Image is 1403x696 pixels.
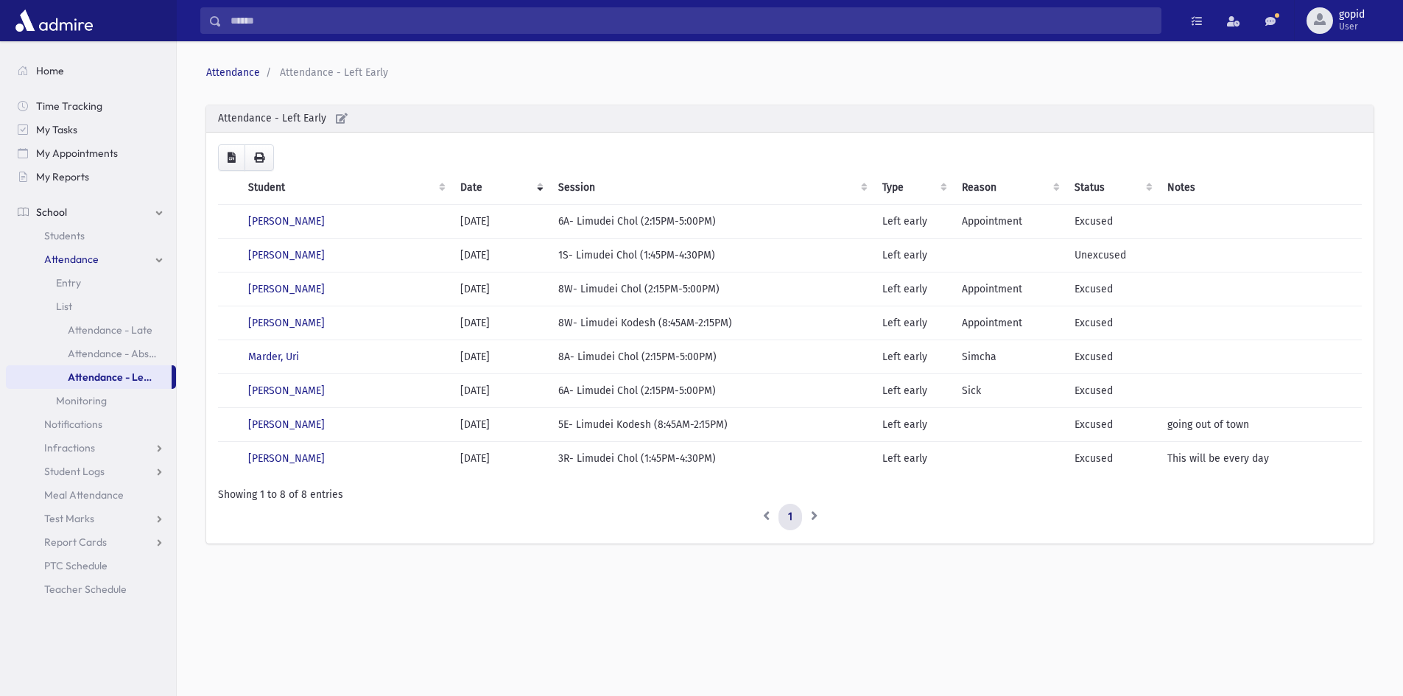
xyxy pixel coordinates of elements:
[6,342,176,365] a: Attendance - Absent
[248,384,325,397] a: [PERSON_NAME]
[549,273,873,306] td: 8W- Limudei Chol (2:15PM-5:00PM)
[6,271,176,295] a: Entry
[6,365,172,389] a: Attendance - Left Early
[873,171,953,205] th: Type: activate to sort column ascending
[953,205,1066,239] td: Appointment
[6,94,176,118] a: Time Tracking
[44,229,85,242] span: Students
[6,295,176,318] a: List
[451,273,549,306] td: [DATE]
[549,306,873,340] td: 8W- Limudei Kodesh (8:45AM-2:15PM)
[873,408,953,442] td: Left early
[6,141,176,165] a: My Appointments
[549,340,873,374] td: 8A- Limudei Chol (2:15PM-5:00PM)
[1066,408,1158,442] td: Excused
[206,105,1374,133] div: Attendance - Left Early
[12,6,96,35] img: AdmirePro
[873,306,953,340] td: Left early
[1158,171,1362,205] th: Notes
[6,460,176,483] a: Student Logs
[873,442,953,476] td: Left early
[451,239,549,273] td: [DATE]
[873,374,953,408] td: Left early
[44,488,124,502] span: Meal Attendance
[44,583,127,596] span: Teacher Schedule
[549,442,873,476] td: 3R- Limudei Chol (1:45PM-4:30PM)
[222,7,1161,34] input: Search
[451,306,549,340] td: [DATE]
[248,317,325,329] a: [PERSON_NAME]
[44,253,99,266] span: Attendance
[44,441,95,454] span: Infractions
[44,559,108,572] span: PTC Schedule
[6,224,176,247] a: Students
[248,351,299,363] a: Marder, Uri
[6,436,176,460] a: Infractions
[6,200,176,224] a: School
[953,306,1066,340] td: Appointment
[248,215,325,228] a: [PERSON_NAME]
[1066,306,1158,340] td: Excused
[873,340,953,374] td: Left early
[206,65,1368,80] nav: breadcrumb
[218,144,245,171] button: CSV
[873,273,953,306] td: Left early
[1066,171,1158,205] th: Status: activate to sort column ascending
[451,408,549,442] td: [DATE]
[953,340,1066,374] td: Simcha
[44,465,105,478] span: Student Logs
[56,394,107,407] span: Monitoring
[248,283,325,295] a: [PERSON_NAME]
[44,418,102,431] span: Notifications
[1339,9,1365,21] span: gopid
[549,205,873,239] td: 6A- Limudei Chol (2:15PM-5:00PM)
[6,318,176,342] a: Attendance - Late
[248,249,325,261] a: [PERSON_NAME]
[451,374,549,408] td: [DATE]
[873,239,953,273] td: Left early
[6,483,176,507] a: Meal Attendance
[56,276,81,289] span: Entry
[549,374,873,408] td: 6A- Limudei Chol (2:15PM-5:00PM)
[36,123,77,136] span: My Tasks
[953,273,1066,306] td: Appointment
[6,247,176,271] a: Attendance
[1066,239,1158,273] td: Unexcused
[451,442,549,476] td: [DATE]
[1066,273,1158,306] td: Excused
[1158,442,1362,476] td: This will be every day
[549,239,873,273] td: 1S- Limudei Chol (1:45PM-4:30PM)
[6,530,176,554] a: Report Cards
[6,59,176,82] a: Home
[36,170,89,183] span: My Reports
[1066,205,1158,239] td: Excused
[6,118,176,141] a: My Tasks
[6,165,176,189] a: My Reports
[1066,442,1158,476] td: Excused
[44,535,107,549] span: Report Cards
[1066,340,1158,374] td: Excused
[778,504,802,530] a: 1
[6,389,176,412] a: Monitoring
[451,340,549,374] td: [DATE]
[6,577,176,601] a: Teacher Schedule
[280,66,388,79] span: Attendance - Left Early
[44,512,94,525] span: Test Marks
[56,300,72,313] span: List
[245,144,274,171] button: Print
[6,554,176,577] a: PTC Schedule
[218,487,1362,502] div: Showing 1 to 8 of 8 entries
[1339,21,1365,32] span: User
[36,64,64,77] span: Home
[549,408,873,442] td: 5E- Limudei Kodesh (8:45AM-2:15PM)
[248,418,325,431] a: [PERSON_NAME]
[36,147,118,160] span: My Appointments
[953,374,1066,408] td: Sick
[451,205,549,239] td: [DATE]
[239,171,451,205] th: Student: activate to sort column ascending
[549,171,873,205] th: Session : activate to sort column ascending
[1158,408,1362,442] td: going out of town
[248,452,325,465] a: [PERSON_NAME]
[953,171,1066,205] th: Reason: activate to sort column ascending
[36,205,67,219] span: School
